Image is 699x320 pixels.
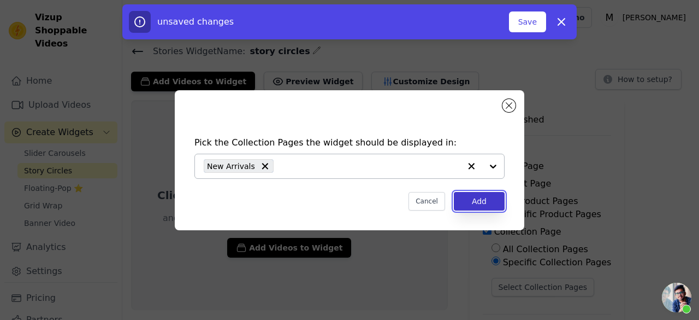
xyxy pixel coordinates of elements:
button: Save [509,11,546,32]
button: Close modal [502,99,516,112]
span: unsaved changes [157,16,234,27]
h4: Pick the Collection Pages the widget should be displayed in: [194,136,505,149]
span: New Arrivals [207,160,255,172]
button: Cancel [408,192,445,211]
button: Add [454,192,505,211]
div: Open chat [662,283,691,312]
